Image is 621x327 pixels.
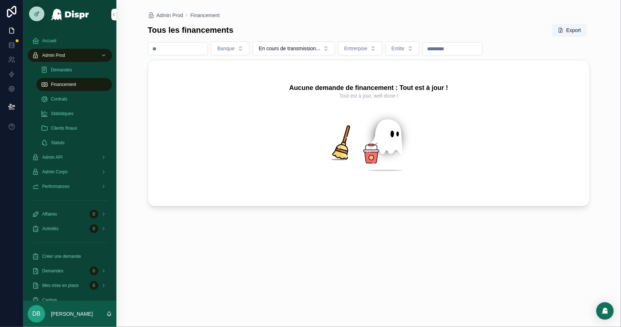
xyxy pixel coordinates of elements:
span: Clients finaux [51,125,77,131]
a: Affaires0 [28,208,112,221]
button: Export [552,24,587,37]
a: Contrats [36,92,112,106]
h2: Aucune demande de financement : Tout est à jour ! [289,83,448,92]
span: Mes mise en place [42,283,79,288]
div: 0 [89,281,98,290]
a: Financement [190,12,220,19]
a: Financement [36,78,112,91]
button: Select Button [252,42,335,55]
span: Entite [391,45,405,52]
a: Statuts [36,136,112,149]
button: Select Button [211,42,250,55]
a: Performances [28,180,112,193]
h1: Tous les financements [148,25,234,35]
span: Statuts [51,140,64,146]
a: Clients finaux [36,122,112,135]
span: Créer une demande [42,253,81,259]
span: En cours de transmission... [259,45,320,52]
a: Captive [28,293,112,307]
span: Admin API [42,154,63,160]
span: Tout est à jour, well done ! [339,92,398,99]
a: Admin Prod [28,49,112,62]
div: 0 [89,267,98,275]
span: Demandes [42,268,63,274]
a: Demandes0 [28,264,112,277]
a: Statistiques [36,107,112,120]
span: Admin Prod [156,12,183,19]
span: Entrerpise [344,45,367,52]
a: Demandes [36,63,112,76]
div: Open Intercom Messenger [596,302,614,320]
span: Contrats [51,96,67,102]
a: Accueil [28,34,112,47]
span: DB [32,310,40,318]
span: Performances [42,184,69,189]
span: Activités [42,226,59,232]
span: Admin Prod [42,52,65,58]
div: 0 [89,210,98,218]
span: Admin Corpo [42,169,68,175]
span: Statistiques [51,111,73,117]
span: Captive [42,297,57,303]
a: Admin Prod [148,12,183,19]
p: [PERSON_NAME] [51,310,93,318]
button: Select Button [385,42,419,55]
img: Aucune demande de financement : Tout est à jour ! [311,105,427,183]
span: Financement [51,82,76,87]
a: Créer une demande [28,250,112,263]
span: Affaires [42,211,57,217]
div: scrollable content [23,29,116,301]
span: Accueil [42,38,56,44]
span: Banque [217,45,235,52]
div: 0 [89,224,98,233]
a: Mes mise en place0 [28,279,112,292]
a: Admin API [28,151,112,164]
a: Activités0 [28,222,112,235]
span: Demandes [51,67,72,73]
a: Admin Corpo [28,165,112,178]
button: Select Button [338,42,382,55]
img: App logo [51,9,89,20]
